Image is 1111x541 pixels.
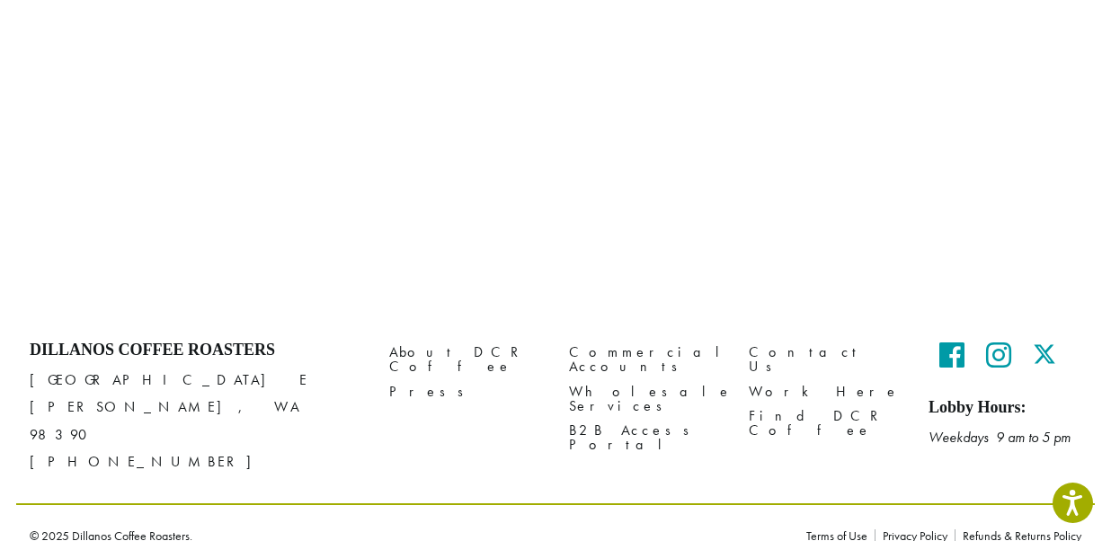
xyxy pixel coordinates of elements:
a: Commercial Accounts [569,341,722,379]
a: B2B Access Portal [569,418,722,457]
p: [GEOGRAPHIC_DATA] E [PERSON_NAME], WA 98390 [PHONE_NUMBER] [30,367,362,474]
h4: Dillanos Coffee Roasters [30,341,362,360]
a: Wholesale Services [569,379,722,418]
a: Contact Us [749,341,902,379]
a: Press [389,379,542,404]
h5: Lobby Hours: [929,398,1081,418]
em: Weekdays 9 am to 5 pm [929,428,1071,447]
a: About DCR Coffee [389,341,542,379]
a: Find DCR Coffee [749,404,902,442]
a: Work Here [749,379,902,404]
